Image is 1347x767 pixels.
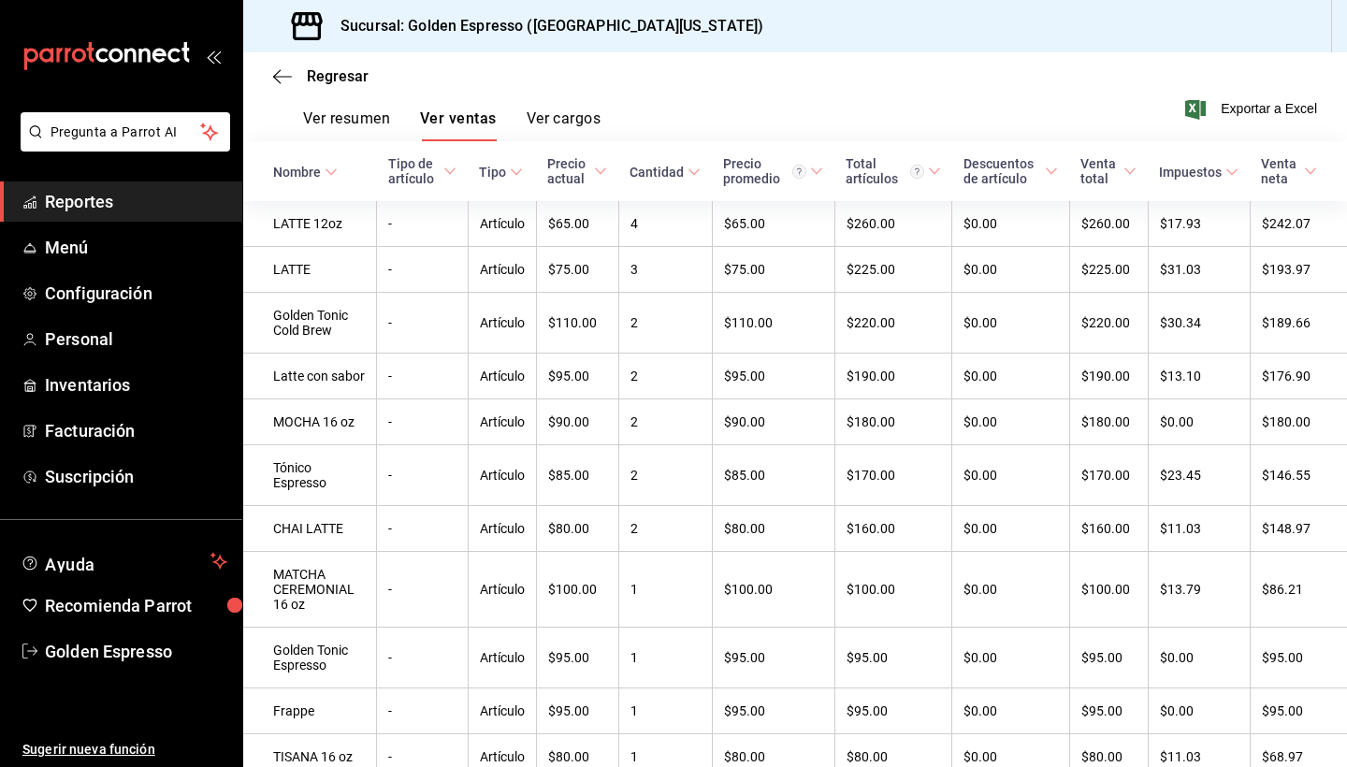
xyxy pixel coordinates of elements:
[536,688,618,734] td: $95.00
[273,67,369,85] button: Regresar
[723,156,823,186] span: Precio promedio
[468,293,536,354] td: Artículo
[45,281,227,306] span: Configuración
[536,247,618,293] td: $75.00
[618,247,712,293] td: 3
[243,552,377,628] td: MATCHA CEREMONIAL 16 oz
[377,247,468,293] td: -
[952,445,1069,506] td: $0.00
[45,235,227,260] span: Menú
[536,354,618,399] td: $95.00
[1148,506,1250,552] td: $11.03
[377,445,468,506] td: -
[45,326,227,352] span: Personal
[547,156,607,186] span: Precio actual
[1148,247,1250,293] td: $31.03
[307,67,369,85] span: Regresar
[479,165,506,180] div: Tipo
[952,201,1069,247] td: $0.00
[1250,354,1347,399] td: $176.90
[834,628,951,688] td: $95.00
[1069,354,1148,399] td: $190.00
[377,552,468,628] td: -
[712,399,834,445] td: $90.00
[1148,399,1250,445] td: $0.00
[45,372,227,398] span: Inventarios
[377,293,468,354] td: -
[377,688,468,734] td: -
[468,506,536,552] td: Artículo
[723,156,806,186] div: Precio promedio
[547,156,590,186] div: Precio actual
[834,201,951,247] td: $260.00
[1250,506,1347,552] td: $148.97
[388,156,456,186] span: Tipo de artículo
[377,201,468,247] td: -
[1261,156,1300,186] div: Venta neta
[1159,165,1222,180] div: Impuestos
[952,293,1069,354] td: $0.00
[243,293,377,354] td: Golden Tonic Cold Brew
[1069,506,1148,552] td: $160.00
[536,293,618,354] td: $110.00
[243,399,377,445] td: MOCHA 16 oz
[834,399,951,445] td: $180.00
[1069,293,1148,354] td: $220.00
[377,354,468,399] td: -
[243,247,377,293] td: LATTE
[630,165,684,180] div: Cantidad
[1069,399,1148,445] td: $180.00
[1261,156,1317,186] span: Venta neta
[618,399,712,445] td: 2
[618,628,712,688] td: 1
[468,445,536,506] td: Artículo
[303,109,601,141] div: navigation tabs
[1069,628,1148,688] td: $95.00
[712,445,834,506] td: $85.00
[45,189,227,214] span: Reportes
[834,354,951,399] td: $190.00
[1148,445,1250,506] td: $23.45
[45,639,227,664] span: Golden Espresso
[952,552,1069,628] td: $0.00
[377,506,468,552] td: -
[536,628,618,688] td: $95.00
[834,293,951,354] td: $220.00
[468,628,536,688] td: Artículo
[712,293,834,354] td: $110.00
[618,354,712,399] td: 2
[13,136,230,155] a: Pregunta a Parrot AI
[963,156,1058,186] span: Descuentos de artículo
[468,247,536,293] td: Artículo
[206,49,221,64] button: open_drawer_menu
[618,506,712,552] td: 2
[712,688,834,734] td: $95.00
[1159,165,1238,180] span: Impuestos
[420,109,497,141] button: Ver ventas
[1148,628,1250,688] td: $0.00
[846,156,940,186] span: Total artículos
[243,688,377,734] td: Frappe
[834,552,951,628] td: $100.00
[1080,156,1120,186] div: Venta total
[1250,247,1347,293] td: $193.97
[1250,293,1347,354] td: $189.66
[1148,688,1250,734] td: $0.00
[1250,628,1347,688] td: $95.00
[792,165,806,179] svg: Precio promedio = Total artículos / cantidad
[712,552,834,628] td: $100.00
[834,688,951,734] td: $95.00
[1148,293,1250,354] td: $30.34
[1250,201,1347,247] td: $242.07
[243,445,377,506] td: Tónico Espresso
[273,165,321,180] div: Nombre
[712,506,834,552] td: $80.00
[1069,445,1148,506] td: $170.00
[468,688,536,734] td: Artículo
[303,109,390,141] button: Ver resumen
[377,628,468,688] td: -
[618,445,712,506] td: 2
[618,201,712,247] td: 4
[1250,399,1347,445] td: $180.00
[51,123,201,142] span: Pregunta a Parrot AI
